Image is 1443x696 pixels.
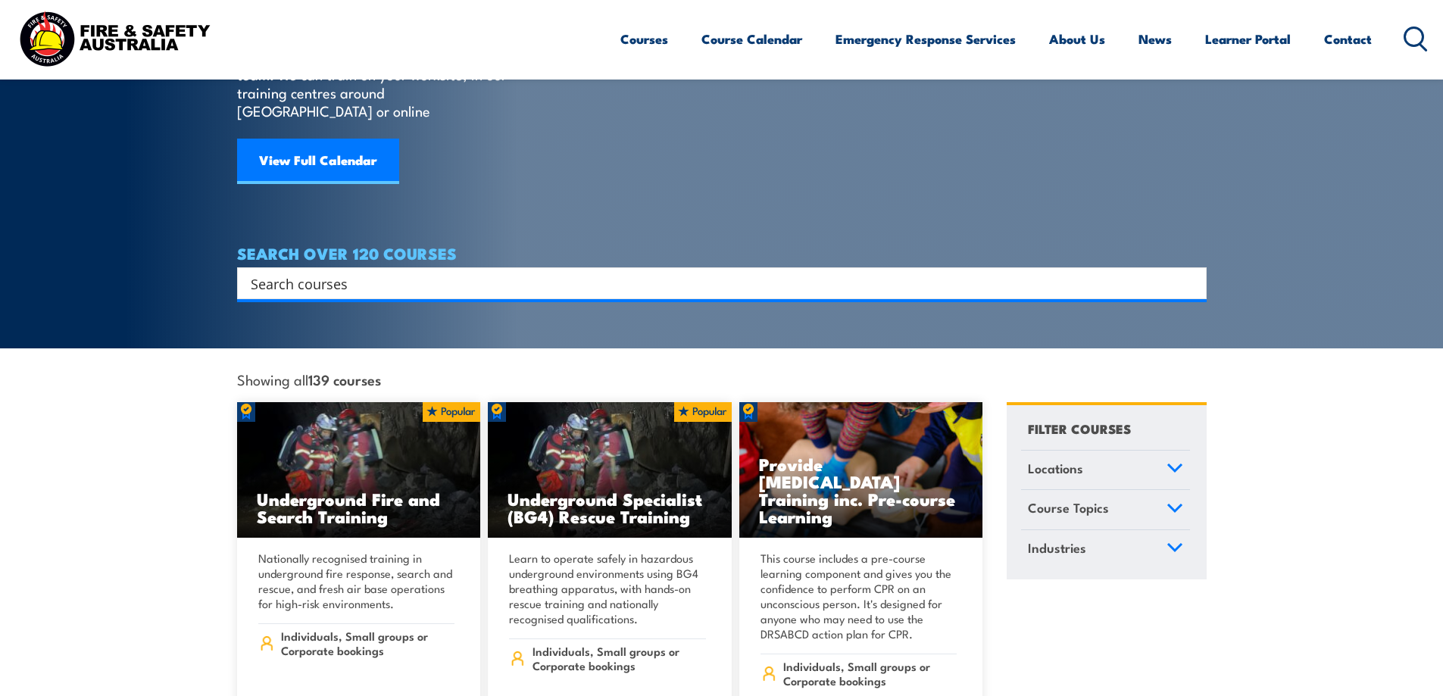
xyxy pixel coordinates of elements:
a: Learner Portal [1205,19,1291,59]
span: Individuals, Small groups or Corporate bookings [533,644,706,673]
a: Underground Specialist (BG4) Rescue Training [488,402,732,538]
a: News [1138,19,1172,59]
span: Individuals, Small groups or Corporate bookings [783,659,957,688]
a: Contact [1324,19,1372,59]
h3: Underground Fire and Search Training [257,490,461,525]
a: View Full Calendar [237,139,399,184]
p: Nationally recognised training in underground fire response, search and rescue, and fresh air bas... [258,551,455,611]
span: Course Topics [1028,498,1109,518]
a: Underground Fire and Search Training [237,402,481,538]
a: Emergency Response Services [836,19,1016,59]
a: Course Calendar [701,19,802,59]
a: Course Topics [1021,490,1190,529]
span: Showing all [237,371,381,387]
span: Locations [1028,458,1083,479]
a: Courses [620,19,668,59]
h3: Underground Specialist (BG4) Rescue Training [508,490,712,525]
img: Underground mine rescue [488,402,732,538]
h4: FILTER COURSES [1028,418,1131,439]
form: Search form [254,273,1176,294]
strong: 139 courses [308,369,381,389]
a: About Us [1049,19,1105,59]
p: This course includes a pre-course learning component and gives you the confidence to perform CPR ... [761,551,957,641]
p: Find a course thats right for you and your team. We can train on your worksite, in our training c... [237,47,514,120]
input: Search input [251,272,1173,295]
img: Underground mine rescue [237,402,481,538]
span: Individuals, Small groups or Corporate bookings [281,629,454,657]
a: Provide [MEDICAL_DATA] Training inc. Pre-course Learning [739,402,983,538]
a: Industries [1021,530,1190,570]
span: Industries [1028,538,1086,558]
h4: SEARCH OVER 120 COURSES [237,245,1207,261]
a: Locations [1021,451,1190,490]
h3: Provide [MEDICAL_DATA] Training inc. Pre-course Learning [759,455,964,525]
button: Search magnifier button [1180,273,1201,294]
p: Learn to operate safely in hazardous underground environments using BG4 breathing apparatus, with... [509,551,706,626]
img: Low Voltage Rescue and Provide CPR [739,402,983,538]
